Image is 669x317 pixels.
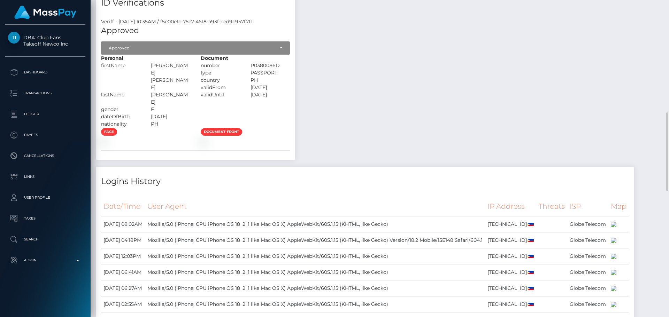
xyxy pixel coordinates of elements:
[5,126,85,144] a: Payees
[527,239,534,242] img: ph.png
[5,85,85,102] a: Transactions
[8,172,83,182] p: Links
[5,189,85,206] a: User Profile
[146,106,195,113] div: F
[611,286,616,291] img: 200x100
[145,232,485,248] td: Mozilla/5.0 (iPhone; CPU iPhone OS 18_2_1 like Mac OS X) AppleWebKit/605.1.15 (KHTML, like Gecko)...
[101,55,123,61] strong: Personal
[195,69,245,77] div: type
[101,280,145,296] td: [DATE] 06:27AM
[145,280,485,296] td: Mozilla/5.0 (iPhone; CPU iPhone OS 18_2_1 like Mac OS X) AppleWebKit/605.1.15 (KHTML, like Gecko)
[611,302,616,307] img: 200x100
[527,303,534,306] img: ph.png
[101,139,107,144] img: 04d5fc28-1d27-4b8d-8148-001a5465462b
[96,62,146,91] div: firstName
[527,271,534,274] img: ph.png
[5,105,85,123] a: Ledger
[8,130,83,140] p: Payees
[245,84,295,91] div: [DATE]
[5,168,85,185] a: Links
[245,62,295,69] div: P0380086D
[5,231,85,248] a: Search
[8,151,83,161] p: Cancellations
[145,296,485,312] td: Mozilla/5.0 (iPhone; CPU iPhone OS 18_2_1 like Mac OS X) AppleWebKit/605.1.15 (KHTML, like Gecko)
[145,264,485,280] td: Mozilla/5.0 (iPhone; CPU iPhone OS 18_2_1 like Mac OS X) AppleWebKit/605.1.15 (KHTML, like Gecko)
[485,248,536,264] td: [TECHNICAL_ID]
[245,69,295,77] div: PASSPORT
[101,216,145,232] td: [DATE] 08:02AM
[146,113,195,120] div: [DATE]
[146,62,195,91] div: [PERSON_NAME] [PERSON_NAME]
[611,254,616,259] img: 200x100
[101,248,145,264] td: [DATE] 12:03PM
[611,270,616,275] img: 200x100
[101,232,145,248] td: [DATE] 04:18PM
[485,264,536,280] td: [TECHNICAL_ID]
[145,248,485,264] td: Mozilla/5.0 (iPhone; CPU iPhone OS 18_2_1 like Mac OS X) AppleWebKit/605.1.15 (KHTML, like Gecko)
[608,197,629,216] th: Map
[567,197,608,216] th: ISP
[567,248,608,264] td: Globe Telecom
[5,210,85,227] a: Taxes
[101,296,145,312] td: [DATE] 02:55AM
[8,192,83,203] p: User Profile
[101,128,117,136] span: face
[96,91,146,106] div: lastName
[96,106,146,113] div: gender
[5,64,85,81] a: Dashboard
[5,147,85,165] a: Cancellations
[14,6,76,19] img: MassPay Logo
[567,216,608,232] td: Globe Telecom
[527,255,534,258] img: ph.png
[245,77,295,84] div: PH
[5,252,85,269] a: Admin
[96,18,295,25] div: Veriff - [DATE] 10:35AM / f5e00e1c-75e7-4618-a93f-ced9c957f7f1
[201,139,206,144] img: 231d4688-16ae-42ad-82ac-f4bba2aac64a
[8,213,83,224] p: Taxes
[527,223,534,226] img: ph.png
[611,222,616,227] img: 200x100
[101,264,145,280] td: [DATE] 06:41AM
[485,197,536,216] th: IP Address
[195,77,245,84] div: country
[101,197,145,216] th: Date/Time
[109,45,275,51] div: Approved
[195,91,245,98] div: validUntil
[245,91,295,98] div: [DATE]
[8,88,83,98] p: Transactions
[567,232,608,248] td: Globe Telecom
[8,234,83,245] p: Search
[8,255,83,266] p: Admin
[201,128,242,136] span: document-front
[101,175,629,188] h4: Logins History
[145,216,485,232] td: Mozilla/5.0 (iPhone; CPU iPhone OS 18_2_1 like Mac OS X) AppleWebKit/605.1.15 (KHTML, like Gecko)
[8,109,83,119] p: Ledger
[536,197,567,216] th: Threats
[101,41,290,55] button: Approved
[101,25,290,36] h5: Approved
[8,67,83,78] p: Dashboard
[5,34,85,47] span: DBA: Club Fans Takeoff Newco Inc
[201,55,228,61] strong: Document
[485,296,536,312] td: [TECHNICAL_ID]
[8,32,20,43] img: Takeoff Newco Inc
[96,113,146,120] div: dateOfBirth
[485,280,536,296] td: [TECHNICAL_ID]
[195,84,245,91] div: validFrom
[146,91,195,106] div: [PERSON_NAME]
[146,120,195,128] div: PH
[195,62,245,69] div: number
[527,287,534,290] img: ph.png
[145,197,485,216] th: User Agent
[567,296,608,312] td: Globe Telecom
[567,264,608,280] td: Globe Telecom
[567,280,608,296] td: Globe Telecom
[485,216,536,232] td: [TECHNICAL_ID]
[96,120,146,128] div: nationality
[611,238,616,243] img: 200x100
[485,232,536,248] td: [TECHNICAL_ID]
